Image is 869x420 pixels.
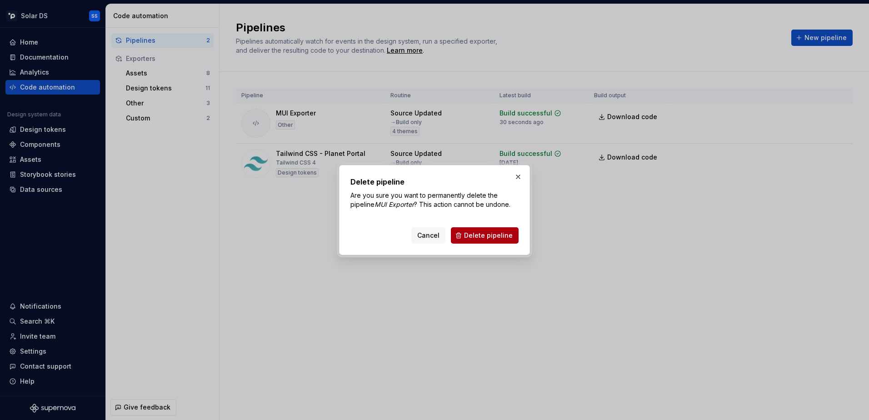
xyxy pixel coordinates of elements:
[417,231,439,240] span: Cancel
[350,191,519,209] p: Are you sure you want to permanently delete the pipeline ? This action cannot be undone.
[411,227,445,244] button: Cancel
[451,227,519,244] button: Delete pipeline
[350,176,519,187] h2: Delete pipeline
[375,200,414,208] i: MUI Exporter
[464,231,513,240] span: Delete pipeline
